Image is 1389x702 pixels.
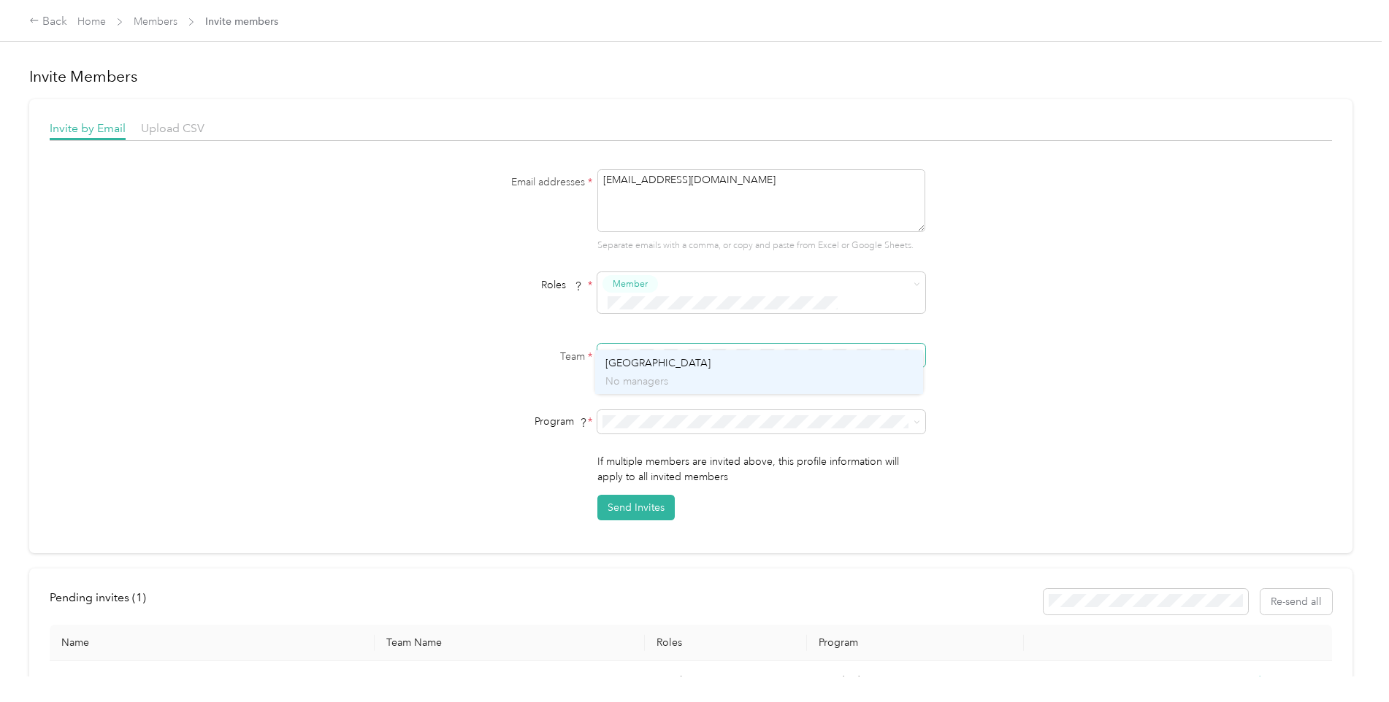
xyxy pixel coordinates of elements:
label: Team [410,349,592,364]
span: Member [613,277,648,290]
span: ( 1 ) [132,590,146,604]
p: No managers [605,374,913,389]
span: Roles [536,274,588,296]
th: Program [807,625,1023,661]
div: Back [29,13,67,31]
p: Separate emails with a comma, or copy and paste from Excel or Google Sheets. [597,239,925,252]
button: Send Invites [597,495,675,520]
p: If multiple members are invited above, this profile information will apply to all invited members [597,454,925,485]
div: Program [410,414,592,429]
textarea: [EMAIL_ADDRESS][DOMAIN_NAME] [597,169,925,232]
span: Member [657,674,696,687]
a: Home [77,15,106,28]
span: Upload CSV [141,121,204,135]
button: Re-send all [1260,589,1332,614]
th: Roles [645,625,807,661]
button: Re-send invite [1224,673,1288,689]
span: Invite by Email [50,121,126,135]
p: [EMAIL_ADDRESS][DOMAIN_NAME] [61,674,363,689]
th: Name [50,625,375,661]
a: Members [134,15,177,28]
div: Resend all invitations [1044,589,1333,614]
th: Team Name [375,625,645,661]
span: Standard Rate CPM Program [819,674,950,687]
span: Invite members [205,14,278,29]
span: Queens [386,674,423,687]
button: Member [602,275,658,293]
div: left-menu [50,589,156,614]
iframe: Everlance-gr Chat Button Frame [1307,620,1389,702]
span: Pending invites [50,590,146,604]
div: info-bar [50,589,1332,614]
span: [GEOGRAPHIC_DATA] [605,357,711,369]
h1: Invite Members [29,66,1352,87]
label: Email addresses [410,174,592,190]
